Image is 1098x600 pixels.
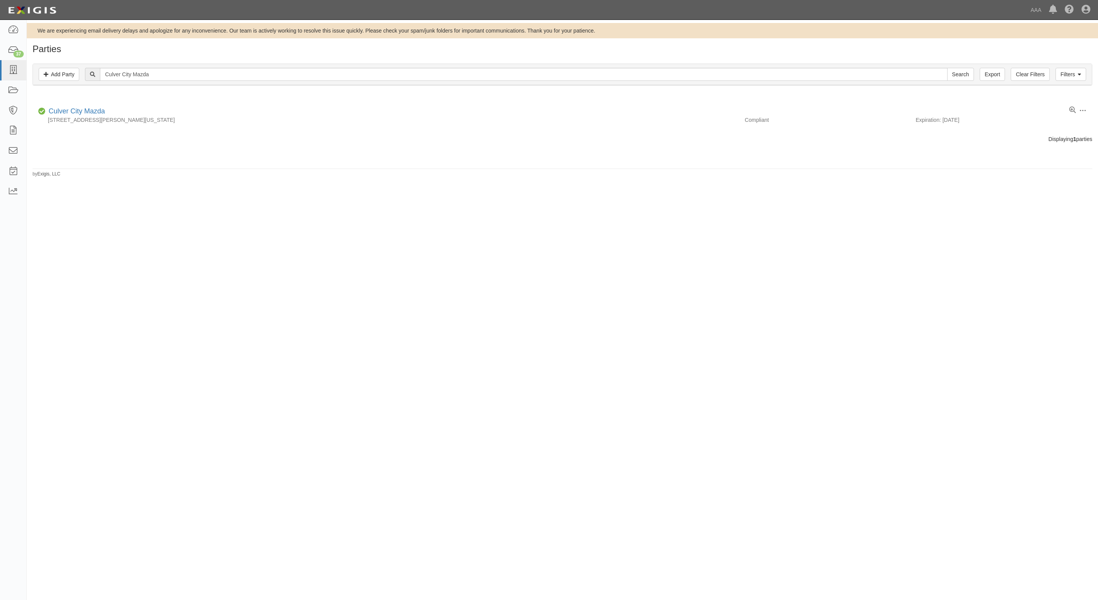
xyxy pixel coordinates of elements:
[46,107,105,116] div: Culver City Mazda
[38,171,60,177] a: Exigis, LLC
[980,68,1005,81] a: Export
[27,135,1098,143] div: Displaying parties
[38,109,46,114] i: Compliant
[1073,136,1076,142] b: 1
[1011,68,1049,81] a: Clear Filters
[1069,107,1076,114] a: View results summary
[39,68,79,81] a: Add Party
[33,171,60,177] small: by
[947,68,974,81] input: Search
[739,116,915,124] div: Compliant
[33,44,1092,54] h1: Parties
[1027,2,1045,18] a: AAA
[49,107,105,115] a: Culver City Mazda
[100,68,947,81] input: Search
[27,27,1098,34] div: We are experiencing email delivery delays and apologize for any inconvenience. Our team is active...
[33,116,739,124] div: [STREET_ADDRESS][PERSON_NAME][US_STATE]
[6,3,59,17] img: logo-5460c22ac91f19d4615b14bd174203de0afe785f0fc80cf4dbbc73dc1793850b.png
[1056,68,1086,81] a: Filters
[1065,5,1074,15] i: Help Center - Complianz
[13,51,24,57] div: 37
[916,116,1092,124] div: Expiration: [DATE]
